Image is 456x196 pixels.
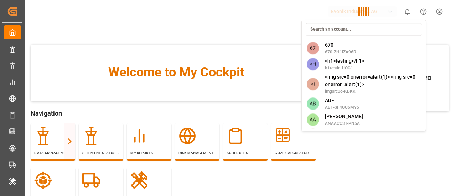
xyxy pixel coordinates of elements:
p: Shipment Status Overview [82,150,120,155]
p: Risk Management [178,150,216,155]
p: My Reports [130,150,168,155]
input: Search an account... [306,23,422,36]
button: show 0 new notifications [399,4,415,20]
span: Navigation [31,108,322,118]
span: Welcome to My Cockpit [45,63,307,82]
button: Help Center [415,4,431,20]
p: Data Management [34,150,72,155]
p: CO2e Calculator [275,150,312,155]
p: Schedules [227,150,264,155]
